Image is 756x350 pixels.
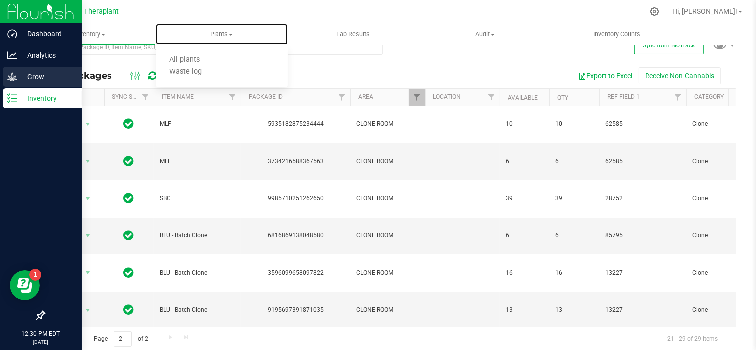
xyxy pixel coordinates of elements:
span: Page of 2 [85,331,157,347]
span: 16 [506,268,543,278]
inline-svg: Dashboard [7,29,17,39]
span: CLONE ROOM [356,157,419,166]
iframe: Resource center unread badge [29,269,41,281]
span: CLONE ROOM [356,119,419,129]
a: Audit [419,24,551,45]
p: Dashboard [17,28,77,40]
a: Package ID [249,93,283,100]
a: Item Name [162,93,194,100]
span: In Sync [124,191,134,205]
a: Inventory [24,24,156,45]
span: 6 [506,231,543,240]
span: select [82,192,94,206]
span: BLU - Batch Clone [160,231,235,240]
span: select [82,154,94,168]
div: 6816869138048580 [239,231,352,240]
span: CLONE ROOM [356,231,419,240]
span: 85795 [605,231,680,240]
span: 62585 [605,119,680,129]
a: Qty [557,94,568,101]
span: select [82,303,94,317]
span: In Sync [124,303,134,317]
span: In Sync [124,154,134,168]
div: 9985710251262650 [239,194,352,203]
a: Filter [483,89,500,106]
button: Receive Non-Cannabis [639,67,721,84]
span: 21 - 29 of 29 items [659,331,726,346]
span: Lab Results [323,30,383,39]
span: CLONE ROOM [356,305,419,315]
span: 10 [506,119,543,129]
inline-svg: Inventory [7,93,17,103]
a: Ref Field 1 [607,93,640,100]
span: Plants [156,30,288,39]
input: 2 [114,331,132,347]
span: Theraplant [84,7,119,16]
span: 16 [555,268,593,278]
a: Filter [670,89,686,106]
span: 13227 [605,268,680,278]
inline-svg: Grow [7,72,17,82]
a: Filter [334,89,350,106]
a: Area [358,93,373,100]
span: In Sync [124,117,134,131]
span: MLF [160,119,235,129]
span: Sync from BioTrack [643,42,695,49]
span: 28752 [605,194,680,203]
span: 6 [555,231,593,240]
a: Filter [224,89,241,106]
a: Sync Status [112,93,150,100]
span: Inventory [24,30,155,39]
p: Analytics [17,49,77,61]
span: 62585 [605,157,680,166]
a: Filter [409,89,425,106]
span: In Sync [124,266,134,280]
p: 12:30 PM EDT [4,329,77,338]
span: CLONE ROOM [356,268,419,278]
p: Grow [17,71,77,83]
span: 6 [506,157,543,166]
span: Inventory Counts [580,30,653,39]
span: 6 [555,157,593,166]
span: 13227 [605,305,680,315]
span: SBC [160,194,235,203]
span: Hi, [PERSON_NAME]! [672,7,737,15]
span: All plants [156,56,213,64]
span: 10 [555,119,593,129]
a: Filter [137,89,154,106]
span: select [82,117,94,131]
a: Category [694,93,724,100]
div: Manage settings [648,7,661,16]
button: Sync from BioTrack [634,36,704,54]
span: 39 [506,194,543,203]
div: 3596099658097822 [239,268,352,278]
span: All Packages [52,70,122,81]
a: Inventory Counts [551,24,683,45]
button: Export to Excel [572,67,639,84]
span: In Sync [124,229,134,242]
a: Plants All plants Waste log [156,24,288,45]
span: 13 [555,305,593,315]
span: 13 [506,305,543,315]
span: BLU - Batch Clone [160,268,235,278]
iframe: Resource center [10,270,40,300]
span: select [82,229,94,243]
inline-svg: Analytics [7,50,17,60]
span: Waste log [156,68,215,76]
span: MLF [160,157,235,166]
span: CLONE ROOM [356,194,419,203]
div: 9195697391871035 [239,305,352,315]
a: Location [433,93,461,100]
span: BLU - Batch Clone [160,305,235,315]
p: [DATE] [4,338,77,346]
span: select [82,266,94,280]
span: Audit [420,30,550,39]
a: Available [508,94,538,101]
span: 39 [555,194,593,203]
p: Inventory [17,92,77,104]
a: Lab Results [288,24,420,45]
div: 5935182875234444 [239,119,352,129]
div: 3734216588367563 [239,157,352,166]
